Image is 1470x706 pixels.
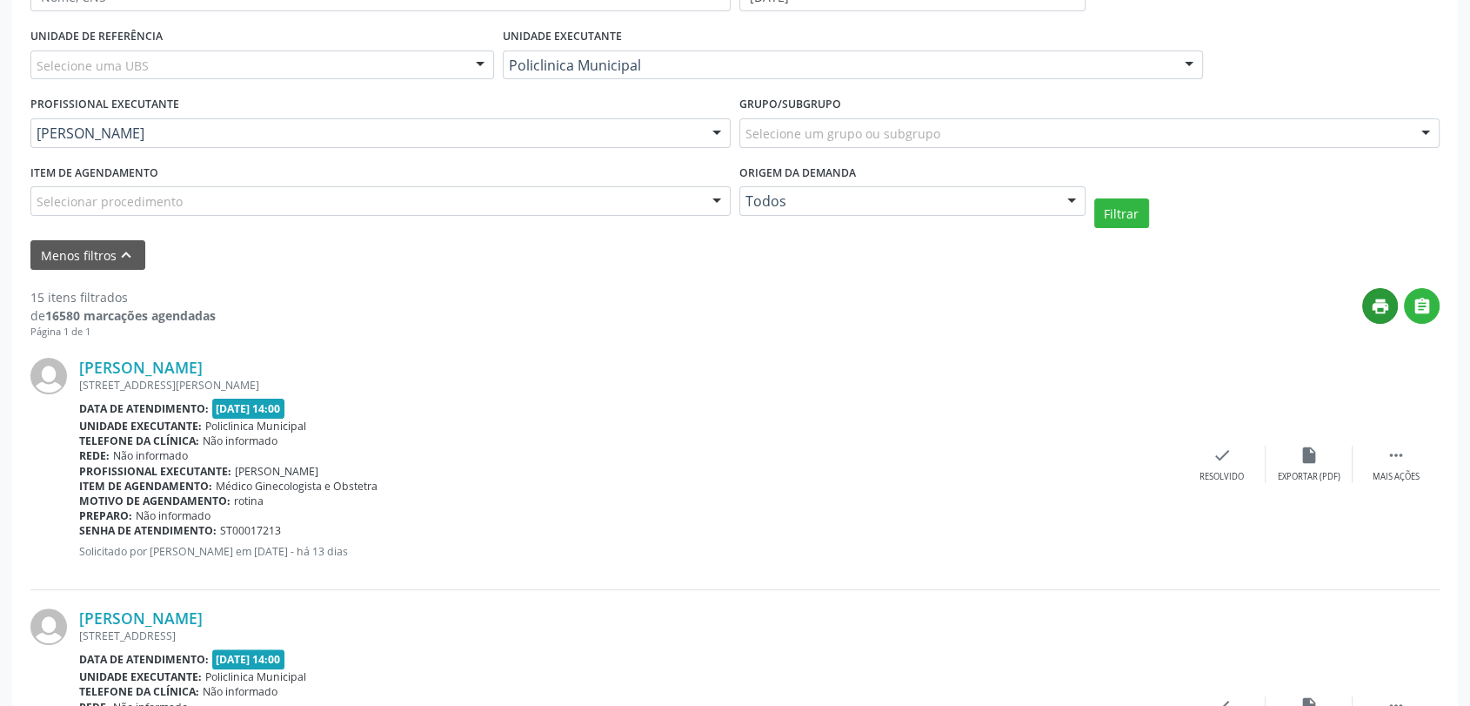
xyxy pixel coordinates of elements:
span: rotina [234,494,264,508]
i: insert_drive_file [1300,446,1319,465]
span: Não informado [136,508,210,523]
strong: 16580 marcações agendadas [45,307,216,324]
div: 15 itens filtrados [30,288,216,306]
b: Motivo de agendamento: [79,494,231,508]
b: Telefone da clínica: [79,434,199,448]
span: ST00017213 [220,523,281,538]
a: [PERSON_NAME] [79,609,203,628]
span: Policlinica Municipal [509,57,1167,74]
span: [PERSON_NAME] [235,464,318,479]
span: [PERSON_NAME] [37,124,695,142]
span: [DATE] 14:00 [212,399,285,419]
i:  [1386,446,1406,465]
span: Policlinica Municipal [205,669,306,684]
b: Item de agendamento: [79,479,212,494]
div: Resolvido [1199,471,1244,483]
div: Exportar (PDF) [1278,471,1340,483]
div: [STREET_ADDRESS][PERSON_NAME] [79,378,1179,393]
span: [DATE] 14:00 [212,649,285,669]
span: Selecione um grupo ou subgrupo [745,124,940,143]
span: Policlinica Municipal [205,419,306,434]
div: Mais ações [1373,471,1420,483]
b: Senha de atendimento: [79,523,217,538]
b: Data de atendimento: [79,652,209,667]
label: Grupo/Subgrupo [739,91,841,118]
label: Item de agendamento [30,160,158,187]
span: Selecione uma UBS [37,57,149,75]
b: Telefone da clínica: [79,684,199,699]
i: check [1213,446,1232,465]
button: Menos filtroskeyboard_arrow_up [30,240,145,271]
div: Página 1 de 1 [30,325,216,340]
b: Rede: [79,448,110,463]
span: Não informado [203,434,277,448]
div: [STREET_ADDRESS] [79,629,1179,643]
b: Profissional executante: [79,464,231,479]
div: de [30,306,216,325]
img: img [30,358,67,394]
label: Origem da demanda [739,160,856,187]
i: print [1371,297,1390,316]
button: print [1362,288,1398,324]
span: Não informado [203,684,277,699]
span: Selecionar procedimento [37,192,183,211]
i:  [1413,297,1432,316]
label: UNIDADE DE REFERÊNCIA [30,24,163,50]
p: Solicitado por [PERSON_NAME] em [DATE] - há 13 dias [79,544,1179,559]
b: Preparo: [79,508,132,523]
i: keyboard_arrow_up [117,245,136,265]
button:  [1404,288,1440,324]
label: PROFISSIONAL EXECUTANTE [30,91,179,118]
button: Filtrar [1094,198,1149,228]
label: UNIDADE EXECUTANTE [503,24,622,50]
b: Unidade executante: [79,419,202,434]
b: Data de atendimento: [79,401,209,416]
a: [PERSON_NAME] [79,358,203,377]
img: img [30,609,67,645]
b: Unidade executante: [79,669,202,684]
span: Não informado [113,448,188,463]
span: Médico Ginecologista e Obstetra [216,479,378,494]
span: Todos [745,192,1050,210]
